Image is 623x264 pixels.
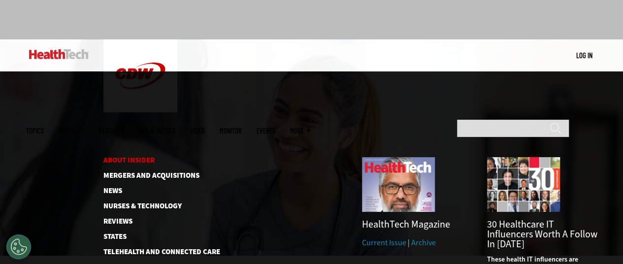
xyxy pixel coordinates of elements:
a: States [103,233,204,240]
img: Home [103,39,177,112]
div: User menu [576,50,592,61]
button: Open Preferences [6,234,31,259]
a: About Insider [103,157,204,164]
a: Telehealth and Connected Care [103,248,204,256]
img: collage of influencers [487,157,560,212]
a: News [103,187,204,195]
div: Cookies Settings [6,234,31,259]
img: Home [29,49,89,59]
a: Mergers and Acquisitions [103,172,204,179]
a: 30 Healthcare IT Influencers Worth a Follow in [DATE] [487,218,597,251]
a: Current Issue [361,237,406,248]
a: Log in [576,51,592,60]
span: | [407,237,409,248]
a: Nurses & Technology [103,202,204,210]
a: Archive [411,237,435,248]
a: Reviews [103,218,204,225]
img: Fall 2025 Cover [361,157,435,212]
h3: HealthTech Magazine [361,220,472,230]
